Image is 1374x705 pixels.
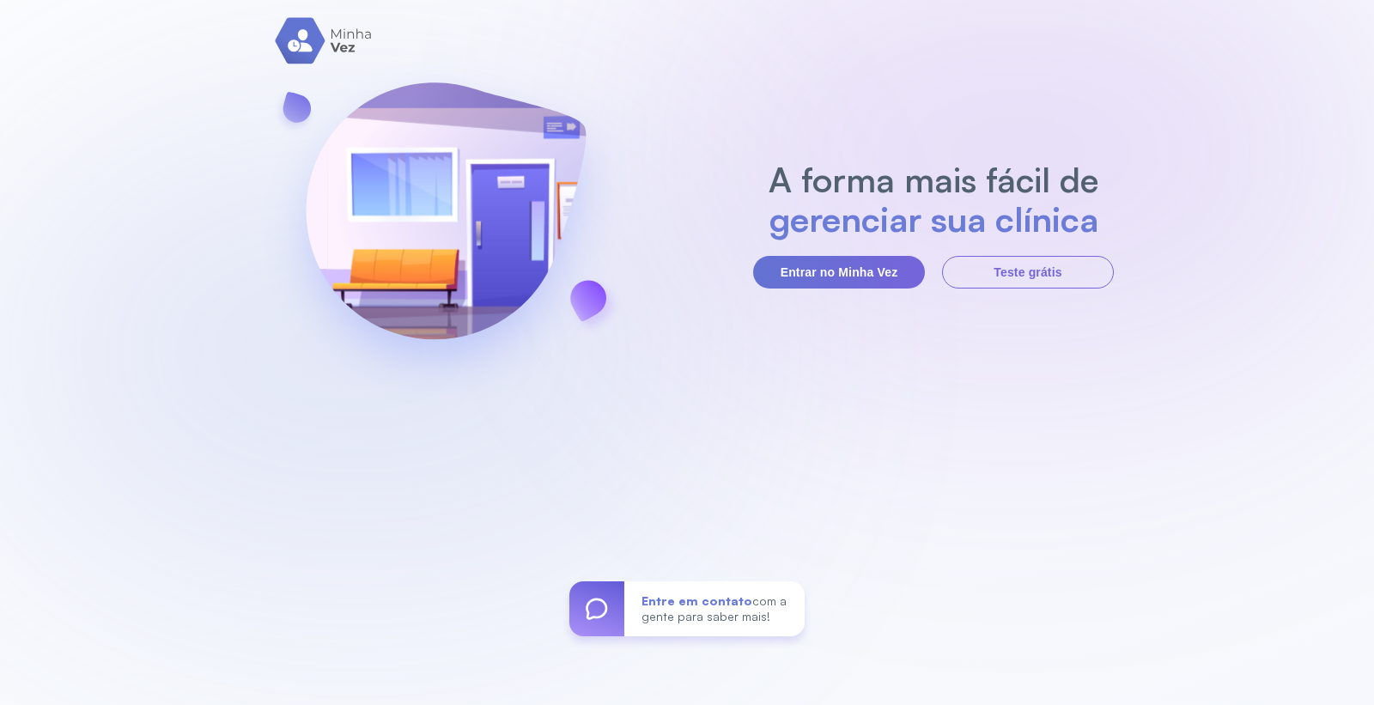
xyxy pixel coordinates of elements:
[641,593,752,608] span: Entre em contato
[260,37,631,410] img: banner-login.svg
[942,256,1114,289] button: Teste grátis
[275,17,374,64] img: logo.svg
[569,581,805,636] a: Entre em contatocom a gente para saber mais!
[760,199,1108,239] h2: gerenciar sua clínica
[760,160,1108,199] h2: A forma mais fácil de
[753,256,925,289] button: Entrar no Minha Vez
[624,581,805,636] div: com a gente para saber mais!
